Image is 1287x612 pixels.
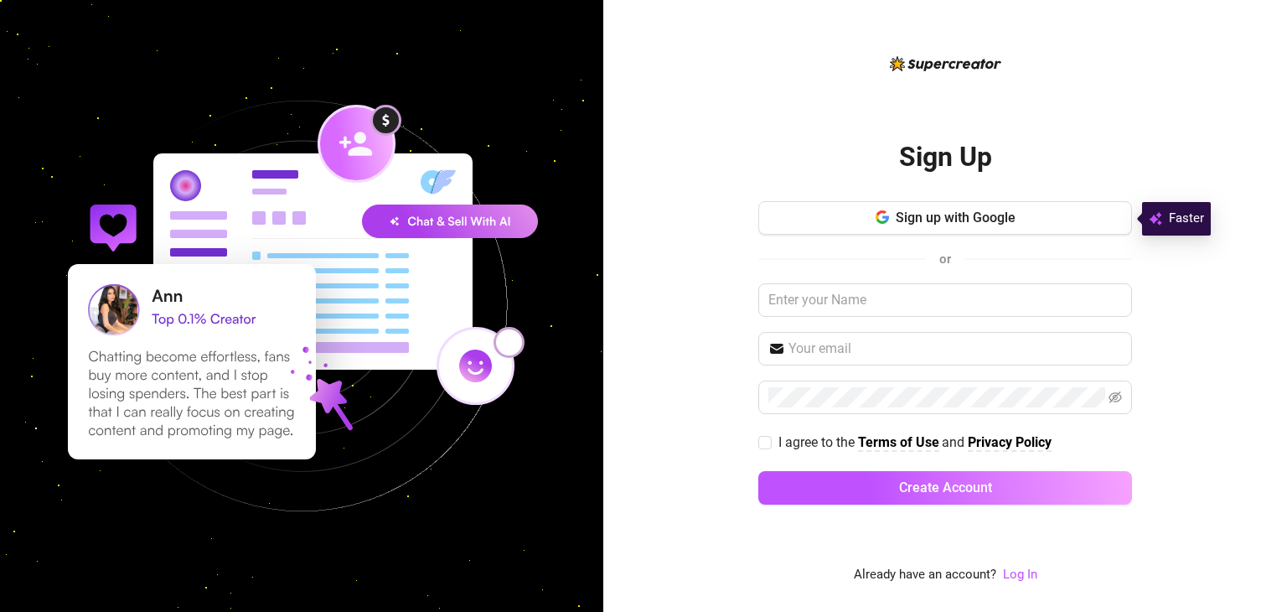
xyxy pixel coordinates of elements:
a: Terms of Use [858,434,939,452]
input: Enter your Name [758,283,1132,317]
span: Already have an account? [854,565,996,585]
button: Create Account [758,471,1132,505]
strong: Terms of Use [858,434,939,450]
h2: Sign Up [899,140,992,174]
img: signup-background-D0MIrEPF.svg [12,16,592,596]
img: svg%3e [1149,209,1162,229]
span: Faster [1169,209,1204,229]
a: Privacy Policy [968,434,1052,452]
span: I agree to the [778,434,858,450]
span: eye-invisible [1109,391,1122,404]
a: Log In [1003,567,1037,582]
a: Log In [1003,565,1037,585]
img: logo-BBDzfeDw.svg [890,56,1001,71]
span: Sign up with Google [896,210,1016,226]
input: Your email [788,339,1122,359]
span: Create Account [899,480,992,495]
button: Sign up with Google [758,201,1132,235]
span: or [939,252,951,267]
span: and [942,434,968,450]
strong: Privacy Policy [968,434,1052,450]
